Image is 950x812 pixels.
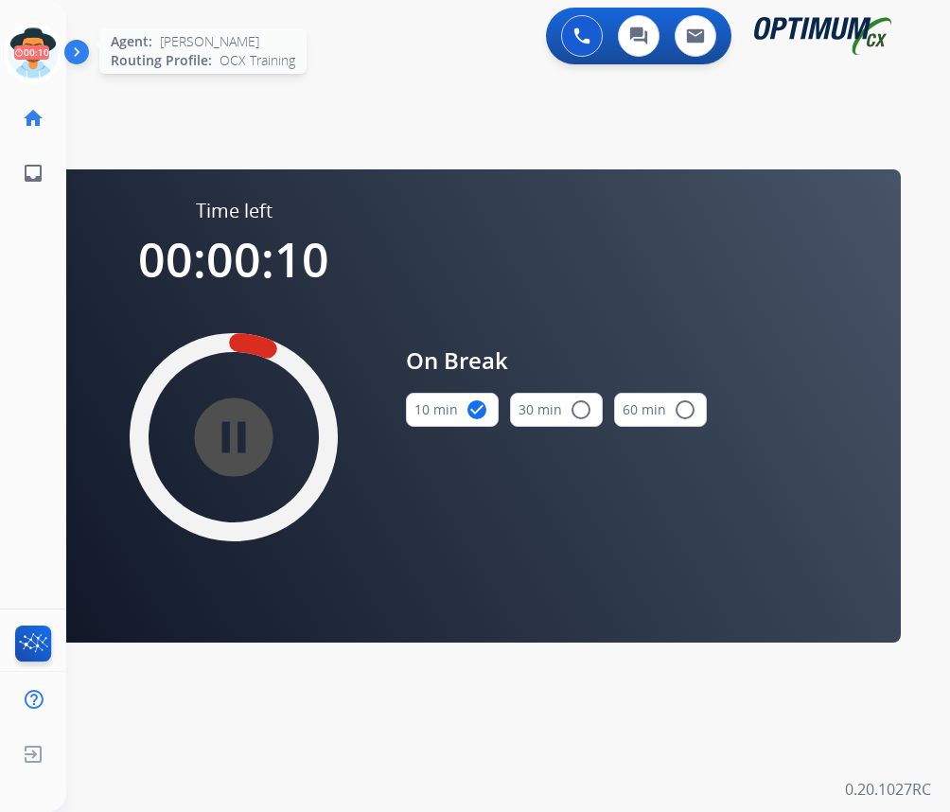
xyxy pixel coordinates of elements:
[674,398,696,421] mat-icon: radio_button_unchecked
[614,393,707,427] button: 60 min
[222,426,245,449] mat-icon: pause_circle_filled
[111,51,212,70] span: Routing Profile:
[220,51,295,70] span: OCX Training
[160,32,259,51] span: [PERSON_NAME]
[406,344,707,378] span: On Break
[845,778,931,801] p: 0.20.1027RC
[406,393,499,427] button: 10 min
[138,227,329,291] span: 00:00:10
[466,398,488,421] mat-icon: check_circle
[111,32,152,51] span: Agent:
[22,162,44,185] mat-icon: inbox
[570,398,592,421] mat-icon: radio_button_unchecked
[196,198,273,224] span: Time left
[22,107,44,130] mat-icon: home
[510,393,603,427] button: 30 min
